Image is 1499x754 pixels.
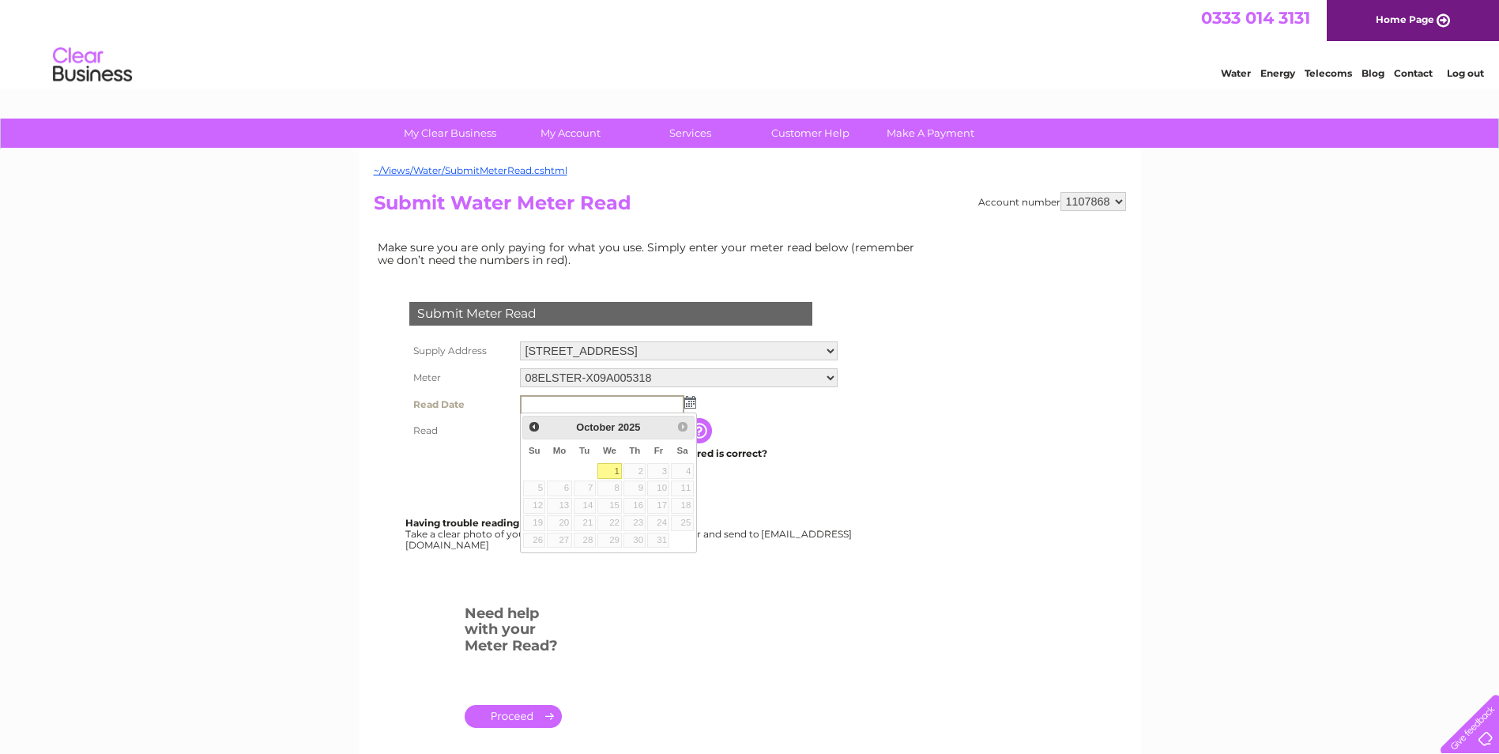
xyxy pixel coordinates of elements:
[374,192,1126,222] h2: Submit Water Meter Read
[405,517,582,529] b: Having trouble reading your meter?
[1305,67,1352,79] a: Telecoms
[405,364,516,391] th: Meter
[385,119,515,148] a: My Clear Business
[405,391,516,418] th: Read Date
[629,446,640,455] span: Thursday
[405,418,516,443] th: Read
[409,302,812,326] div: Submit Meter Read
[553,446,567,455] span: Monday
[1362,67,1384,79] a: Blog
[677,446,688,455] span: Saturday
[377,9,1124,77] div: Clear Business is a trading name of Verastar Limited (registered in [GEOGRAPHIC_DATA] No. 3667643...
[465,705,562,728] a: .
[1447,67,1484,79] a: Log out
[1201,8,1310,28] a: 0333 014 3131
[405,518,854,550] div: Take a clear photo of your readings, tell us which supply it's for and send to [EMAIL_ADDRESS][DO...
[654,446,664,455] span: Friday
[374,164,567,176] a: ~/Views/Water/SubmitMeterRead.cshtml
[374,237,927,270] td: Make sure you are only paying for what you use. Simply enter your meter read below (remember we d...
[687,418,715,443] input: Information
[865,119,996,148] a: Make A Payment
[618,421,640,433] span: 2025
[579,446,589,455] span: Tuesday
[525,418,543,436] a: Prev
[597,463,623,479] a: 1
[529,446,540,455] span: Sunday
[745,119,876,148] a: Customer Help
[516,443,842,464] td: Are you sure the read you have entered is correct?
[1221,67,1251,79] a: Water
[576,421,615,433] span: October
[1260,67,1295,79] a: Energy
[603,446,616,455] span: Wednesday
[978,192,1126,211] div: Account number
[528,420,540,433] span: Prev
[684,396,696,409] img: ...
[625,119,755,148] a: Services
[1394,67,1433,79] a: Contact
[465,602,562,662] h3: Need help with your Meter Read?
[52,41,133,89] img: logo.png
[505,119,635,148] a: My Account
[405,337,516,364] th: Supply Address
